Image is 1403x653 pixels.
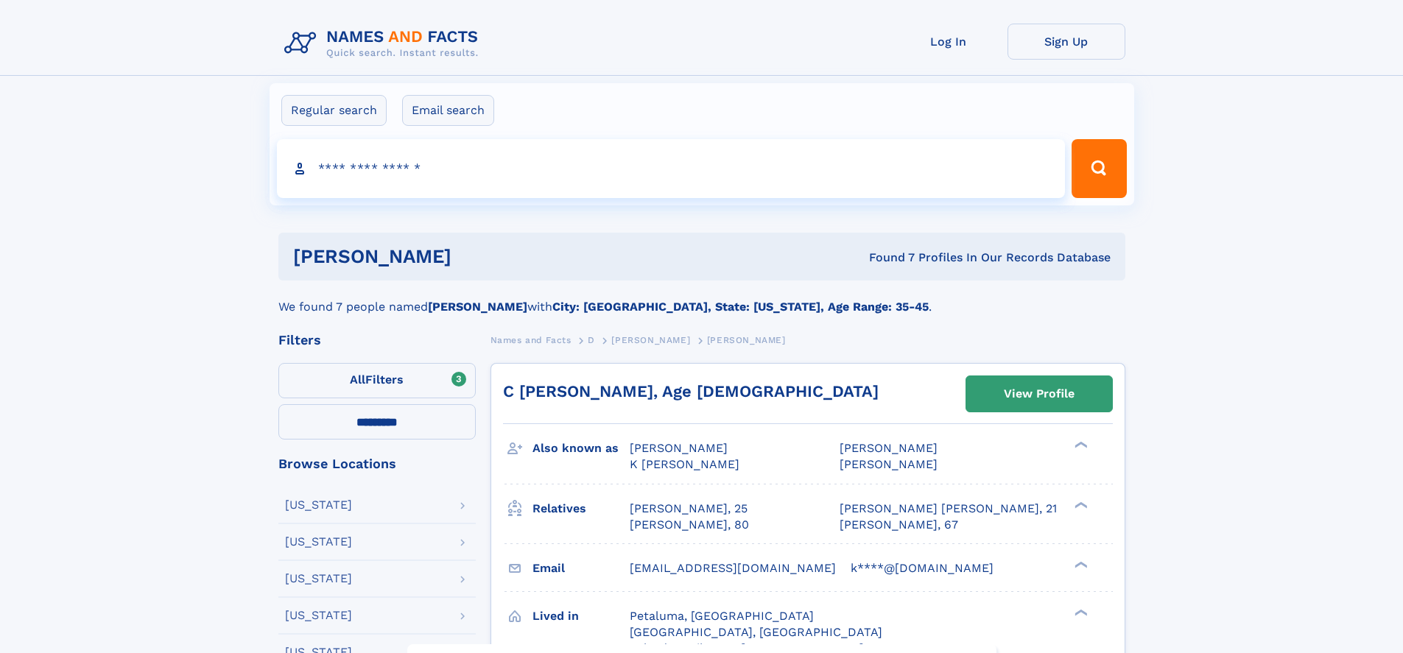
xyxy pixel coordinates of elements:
[1071,560,1089,569] div: ❯
[285,610,352,621] div: [US_STATE]
[660,250,1111,266] div: Found 7 Profiles In Our Records Database
[1008,24,1125,60] a: Sign Up
[278,333,476,347] div: Filters
[707,335,786,345] span: [PERSON_NAME]
[285,573,352,585] div: [US_STATE]
[840,517,958,533] a: [PERSON_NAME], 67
[588,331,595,349] a: D
[285,499,352,511] div: [US_STATE]
[611,335,690,345] span: [PERSON_NAME]
[278,457,476,470] div: Browse Locations
[490,331,572,349] a: Names and Facts
[285,536,352,548] div: [US_STATE]
[278,280,1125,316] div: We found 7 people named with .
[503,382,879,400] a: C [PERSON_NAME], Age [DEMOGRAPHIC_DATA]
[552,300,929,314] b: City: [GEOGRAPHIC_DATA], State: [US_STATE], Age Range: 35-45
[293,247,661,266] h1: [PERSON_NAME]
[277,139,1066,198] input: search input
[840,457,938,471] span: [PERSON_NAME]
[532,556,630,581] h3: Email
[630,625,882,639] span: [GEOGRAPHIC_DATA], [GEOGRAPHIC_DATA]
[281,95,387,126] label: Regular search
[278,363,476,398] label: Filters
[630,561,836,575] span: [EMAIL_ADDRESS][DOMAIN_NAME]
[532,436,630,461] h3: Also known as
[402,95,494,126] label: Email search
[1071,607,1089,617] div: ❯
[630,457,739,471] span: K [PERSON_NAME]
[428,300,527,314] b: [PERSON_NAME]
[630,609,814,623] span: Petaluma, [GEOGRAPHIC_DATA]
[611,331,690,349] a: [PERSON_NAME]
[630,517,749,533] a: [PERSON_NAME], 80
[1071,440,1089,450] div: ❯
[630,441,728,455] span: [PERSON_NAME]
[588,335,595,345] span: D
[1072,139,1126,198] button: Search Button
[890,24,1008,60] a: Log In
[1004,377,1075,411] div: View Profile
[966,376,1112,412] a: View Profile
[630,501,748,517] a: [PERSON_NAME], 25
[278,24,490,63] img: Logo Names and Facts
[1071,500,1089,509] div: ❯
[532,496,630,521] h3: Relatives
[350,373,365,386] span: All
[532,604,630,629] h3: Lived in
[840,441,938,455] span: [PERSON_NAME]
[840,501,1057,517] a: [PERSON_NAME] [PERSON_NAME], 21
